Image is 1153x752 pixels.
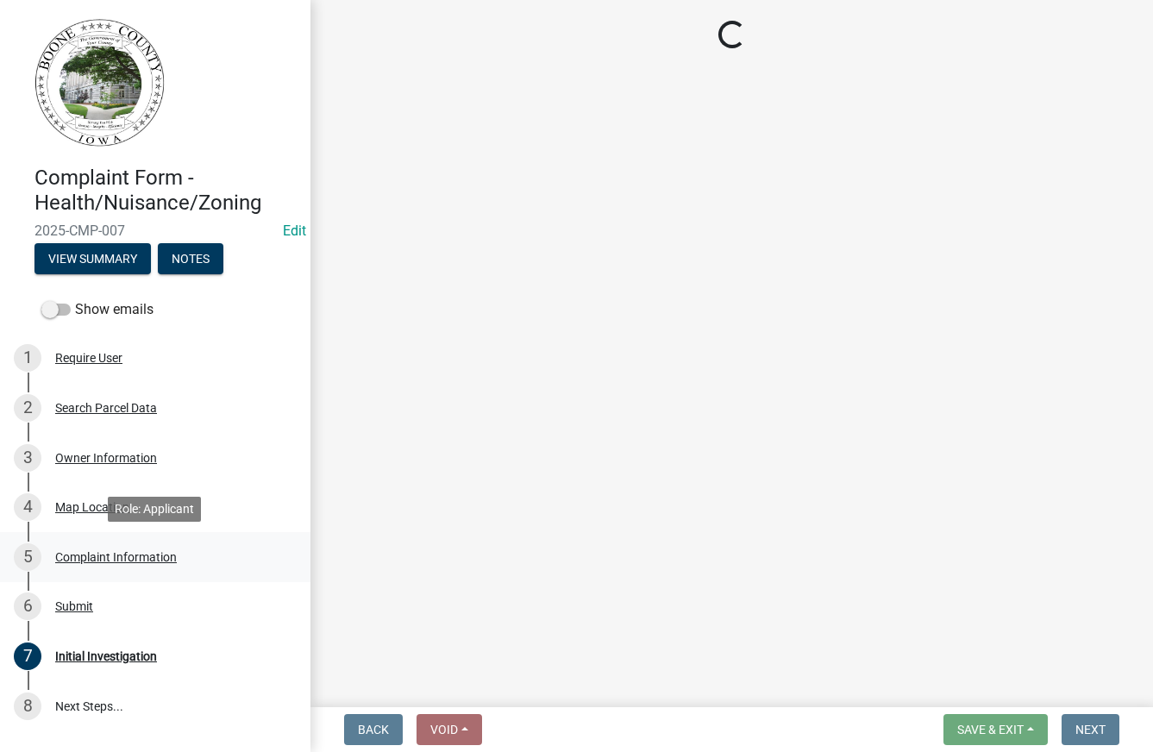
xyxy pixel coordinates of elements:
div: 6 [14,592,41,620]
div: Role: Applicant [108,497,201,522]
button: View Summary [34,243,151,274]
div: 4 [14,493,41,521]
wm-modal-confirm: Notes [158,253,223,266]
wm-modal-confirm: Summary [34,253,151,266]
span: 2025-CMP-007 [34,222,276,239]
button: Save & Exit [943,714,1048,745]
div: 1 [14,344,41,372]
div: Map Location [55,501,129,513]
div: 8 [14,692,41,720]
span: Void [430,723,458,736]
label: Show emails [41,299,154,320]
div: 5 [14,543,41,571]
img: Boone County, Iowa [34,18,166,147]
div: 2 [14,394,41,422]
div: Search Parcel Data [55,402,157,414]
span: Next [1075,723,1106,736]
div: Submit [55,600,93,612]
a: Edit [283,222,306,239]
div: Initial Investigation [55,650,157,662]
button: Next [1062,714,1119,745]
button: Void [417,714,482,745]
div: 7 [14,642,41,670]
button: Back [344,714,403,745]
span: Save & Exit [957,723,1024,736]
button: Notes [158,243,223,274]
div: Require User [55,352,122,364]
h4: Complaint Form - Health/Nuisance/Zoning [34,166,297,216]
span: Back [358,723,389,736]
wm-modal-confirm: Edit Application Number [283,222,306,239]
div: Owner Information [55,452,157,464]
div: Complaint Information [55,551,177,563]
div: 3 [14,444,41,472]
